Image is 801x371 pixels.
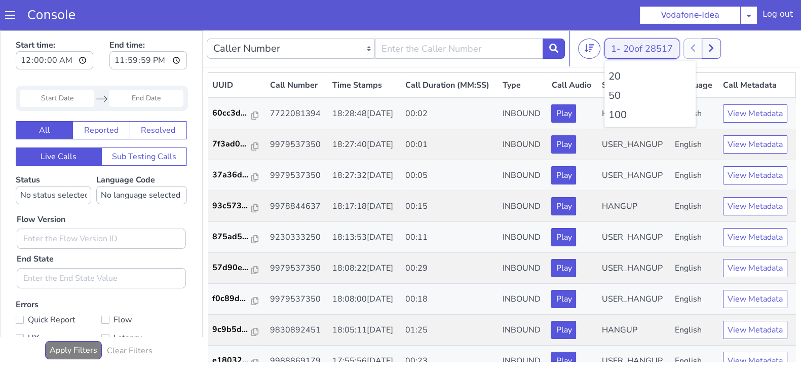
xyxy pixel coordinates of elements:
[499,99,547,130] td: INBOUND
[551,136,576,154] button: Play
[401,130,499,161] td: 00:05
[723,290,787,309] button: View Metadata
[598,222,671,253] td: USER_HANGUP
[401,315,499,346] td: 00:23
[499,43,547,68] th: Type
[16,117,102,135] button: Live Calls
[401,284,499,315] td: 01:25
[723,74,787,92] button: View Metadata
[16,156,91,174] select: Status
[17,222,54,235] label: End State
[499,130,547,161] td: INBOUND
[723,259,787,278] button: View Metadata
[266,99,328,130] td: 9979537350
[328,43,401,68] th: Time Stamps
[212,138,252,151] p: 37a36d...
[72,91,130,109] button: Reported
[608,77,692,92] li: 100
[328,222,401,253] td: 18:08:22[DATE]
[212,262,262,274] a: f0c89d...
[762,8,793,24] div: Log out
[212,200,252,212] p: 875ad5...
[401,67,499,99] td: 00:02
[598,192,671,222] td: USER_HANGUP
[212,169,252,181] p: 93c573...
[328,315,401,346] td: 17:55:56[DATE]
[266,130,328,161] td: 9979537350
[212,138,262,151] a: 37a36d...
[16,6,93,42] label: Start time:
[608,58,692,73] li: 50
[623,12,673,24] span: 20 of 28517
[551,290,576,309] button: Play
[16,282,101,296] label: Quick Report
[212,231,262,243] a: 57d90e...
[266,315,328,346] td: 9988869179
[130,91,187,109] button: Resolved
[499,315,547,346] td: INBOUND
[101,117,187,135] button: Sub Testing Calls
[671,99,719,130] td: English
[551,74,576,92] button: Play
[328,192,401,222] td: 18:13:53[DATE]
[499,192,547,222] td: INBOUND
[109,21,187,39] input: End time:
[499,253,547,284] td: INBOUND
[212,77,262,89] a: 60cc3d...
[401,43,499,68] th: Call Duration (MM:SS)
[15,8,88,22] a: Console
[551,321,576,340] button: Play
[719,43,795,68] th: Call Metadata
[401,222,499,253] td: 00:29
[401,192,499,222] td: 00:11
[328,161,401,192] td: 18:17:18[DATE]
[671,222,719,253] td: English
[96,156,187,174] select: Language Code
[723,321,787,340] button: View Metadata
[266,284,328,315] td: 9830892451
[17,238,186,258] input: Enter the End State Value
[639,6,741,24] button: Vodafone-Idea
[551,229,576,247] button: Play
[401,161,499,192] td: 00:15
[723,229,787,247] button: View Metadata
[671,130,719,161] td: English
[328,130,401,161] td: 18:27:32[DATE]
[266,222,328,253] td: 9979537350
[723,136,787,154] button: View Metadata
[109,6,187,42] label: End time:
[551,198,576,216] button: Play
[499,67,547,99] td: INBOUND
[499,284,547,315] td: INBOUND
[551,167,576,185] button: Play
[17,183,65,195] label: Flow Version
[16,21,93,39] input: Start time:
[604,8,679,28] button: 1- 20of 28517
[212,107,262,120] a: 7f3ad0...
[598,99,671,130] td: USER_HANGUP
[671,192,719,222] td: English
[212,324,252,336] p: e18032...
[212,293,252,305] p: 9c9b5d...
[723,105,787,123] button: View Metadata
[16,144,91,174] label: Status
[551,259,576,278] button: Play
[96,144,187,174] label: Language Code
[109,59,183,77] input: End Date
[598,161,671,192] td: HANGUP
[551,105,576,123] button: Play
[723,198,787,216] button: View Metadata
[547,43,597,68] th: Call Audio
[266,67,328,99] td: 7722081394
[499,161,547,192] td: INBOUND
[598,67,671,99] td: HANGUP
[401,253,499,284] td: 00:18
[375,8,543,28] input: Enter the Caller Number
[671,161,719,192] td: English
[671,315,719,346] td: English
[266,43,328,68] th: Call Number
[598,253,671,284] td: USER_HANGUP
[16,91,73,109] button: All
[266,192,328,222] td: 9230333250
[401,99,499,130] td: 00:01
